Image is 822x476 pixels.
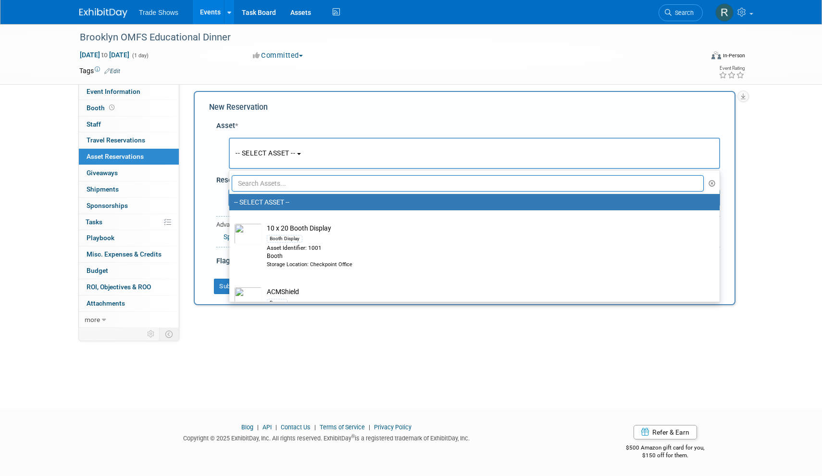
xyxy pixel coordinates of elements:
td: Toggle Event Tabs [160,328,179,340]
sup: ® [351,434,355,439]
span: Booth [87,104,116,112]
span: Flag: [216,257,232,265]
div: In-Person [722,52,745,59]
img: ExhibitDay [79,8,127,18]
div: Advanced Options [216,220,720,230]
a: Search [659,4,703,21]
a: Specify Shipping Logistics Category [224,233,330,241]
a: Event Information [79,84,179,100]
div: Event Format [646,50,745,64]
div: Banner [267,299,287,307]
div: $150 off for them. [588,451,743,460]
td: ACMShield [262,287,700,332]
a: Contact Us [281,424,311,431]
span: Travel Reservations [87,136,145,144]
span: -- SELECT ASSET -- [236,149,295,157]
a: Budget [79,263,179,279]
a: Privacy Policy [374,424,411,431]
a: Edit [104,68,120,75]
a: Attachments [79,296,179,311]
td: Tags [79,66,120,76]
span: | [312,424,318,431]
span: Shipments [87,185,119,193]
div: Reservation Notes [216,175,720,185]
span: | [255,424,261,431]
div: Booth Display [267,235,302,243]
a: Travel Reservations [79,132,179,148]
div: Brooklyn OMFS Educational Dinner [76,29,688,46]
span: | [273,424,279,431]
label: -- SELECT ASSET -- [234,196,710,208]
span: to [100,51,109,59]
span: Budget [87,267,108,274]
span: Trade Shows [139,9,178,16]
span: Search [672,9,694,16]
div: Event Rating [719,66,745,71]
div: Booth [267,252,700,260]
a: more [79,312,179,328]
span: Booth not reserved yet [107,104,116,111]
button: Committed [249,51,307,61]
a: Shipments [79,181,179,197]
span: Playbook [87,234,114,242]
div: Asset [216,121,720,131]
div: Storage Location: Checkpoint Office [267,261,700,269]
a: ROI, Objectives & ROO [79,279,179,295]
span: Giveaways [87,169,118,177]
span: Misc. Expenses & Credits [87,250,162,258]
span: | [366,424,373,431]
button: -- SELECT ASSET -- [229,138,720,169]
a: Sponsorships [79,198,179,214]
input: Search Assets... [232,175,704,192]
div: Copyright © 2025 ExhibitDay, Inc. All rights reserved. ExhibitDay is a registered trademark of Ex... [79,432,573,443]
span: Attachments [87,299,125,307]
a: Tasks [79,214,179,230]
span: more [85,316,100,323]
td: 10 x 20 Booth Display [262,223,700,268]
img: Format-Inperson.png [711,51,721,59]
span: ROI, Objectives & ROO [87,283,151,291]
span: Staff [87,120,101,128]
span: (1 day) [131,52,149,59]
a: Misc. Expenses & Credits [79,246,179,262]
span: [DATE] [DATE] [79,51,130,59]
button: Submit [214,279,246,294]
a: Terms of Service [320,424,365,431]
span: Sponsorships [87,202,128,209]
div: $500 Amazon gift card for you, [588,437,743,460]
a: Staff [79,116,179,132]
img: Rachel Murphy [715,3,734,22]
div: Asset Identifier: 1001 [267,244,700,252]
td: Personalize Event Tab Strip [143,328,160,340]
a: Blog [241,424,253,431]
a: Playbook [79,230,179,246]
span: New Reservation [209,103,268,112]
span: Event Information [87,88,140,95]
a: API [262,424,272,431]
a: Refer & Earn [634,425,697,439]
span: Asset Reservations [87,153,144,160]
a: Giveaways [79,165,179,181]
span: Tasks [86,218,102,226]
a: Asset Reservations [79,149,179,165]
a: Booth [79,100,179,116]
